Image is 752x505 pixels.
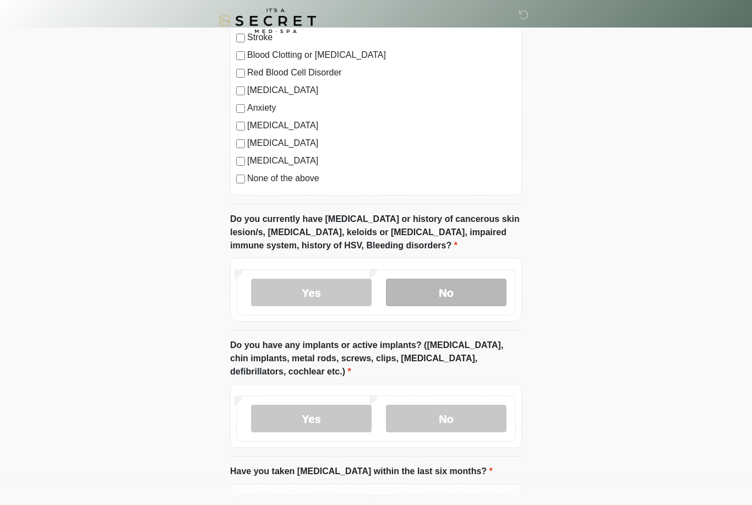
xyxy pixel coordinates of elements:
label: Do you have any implants or active implants? ([MEDICAL_DATA], chin implants, metal rods, screws, ... [230,339,522,378]
label: Red Blood Cell Disorder [247,66,516,79]
input: Blood Clotting or [MEDICAL_DATA] [236,51,245,60]
label: None of the above [247,172,516,185]
label: Blood Clotting or [MEDICAL_DATA] [247,48,516,62]
label: Yes [251,405,372,432]
label: [MEDICAL_DATA] [247,154,516,167]
input: None of the above [236,175,245,183]
label: Anxiety [247,101,516,115]
input: [MEDICAL_DATA] [236,86,245,95]
label: [MEDICAL_DATA] [247,119,516,132]
label: Do you currently have [MEDICAL_DATA] or history of cancerous skin lesion/s, [MEDICAL_DATA], keloi... [230,213,522,252]
label: Yes [251,279,372,306]
input: [MEDICAL_DATA] [236,157,245,166]
input: Red Blood Cell Disorder [236,69,245,78]
label: [MEDICAL_DATA] [247,84,516,97]
label: No [386,279,506,306]
input: Anxiety [236,104,245,113]
label: Have you taken [MEDICAL_DATA] within the last six months? [230,465,493,478]
input: [MEDICAL_DATA] [236,139,245,148]
label: No [386,405,506,432]
label: [MEDICAL_DATA] [247,137,516,150]
input: [MEDICAL_DATA] [236,122,245,131]
img: It's A Secret Med Spa Logo [219,8,316,33]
